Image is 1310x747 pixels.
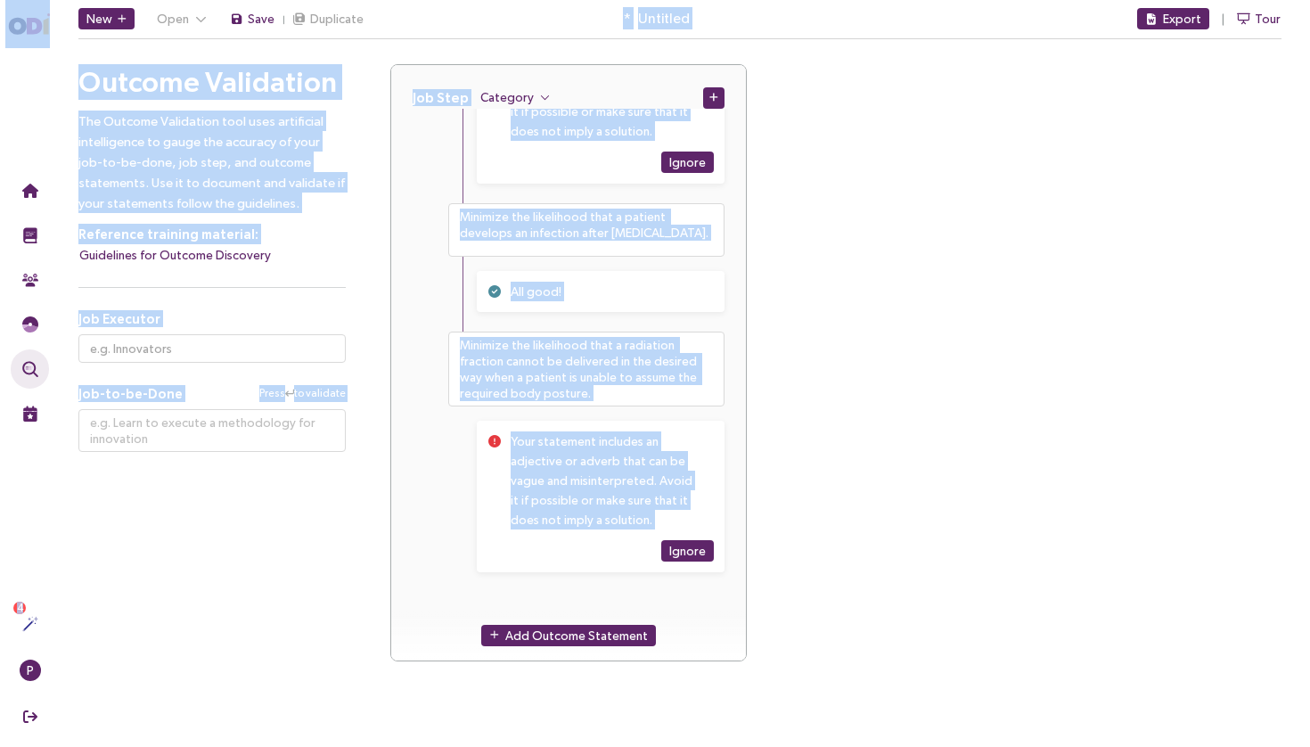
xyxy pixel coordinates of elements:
button: Outcome Validation [11,349,49,389]
input: e.g. Innovators [78,334,346,363]
button: New [78,8,135,29]
button: Add Outcome Statement [481,625,656,646]
button: Ignore [661,540,714,562]
button: Export [1137,8,1209,29]
img: Live Events [22,406,38,422]
textarea: Press Enter to validate [448,203,725,257]
span: Export [1163,9,1201,29]
img: Outcome Validation [22,361,38,377]
button: Home [11,171,49,210]
textarea: Press Enter to validate [78,409,346,452]
button: Live Events [11,394,49,433]
button: Open [149,8,215,29]
span: Ignore [669,541,706,561]
img: JTBD Needs Framework [22,316,38,332]
h2: Outcome Validation [78,64,346,100]
button: Tour [1236,8,1281,29]
img: Actions [22,616,38,632]
textarea: Press Enter to validate [448,332,725,406]
span: Job-to-be-Done [78,385,183,402]
span: Press to validate [259,385,346,402]
div: Your statement includes an adjective or adverb that can be vague and misinterpreted. Avoid it if ... [511,431,692,529]
button: Sign Out [11,697,49,736]
button: Community [11,260,49,300]
span: Category [480,87,534,107]
p: The Outcome Validation tool uses artificial intelligence to gauge the accuracy of your job-to-be-... [78,111,346,213]
button: Category [479,86,551,108]
button: Duplicate [291,8,364,29]
h4: Job Step [413,89,469,106]
span: Add Outcome Statement [505,626,648,645]
button: Needs Framework [11,305,49,344]
sup: 4 [13,602,26,614]
button: Guidelines for Outcome Discovery [78,244,272,266]
span: New [86,9,112,29]
span: Ignore [669,152,706,172]
button: Ignore [661,152,714,173]
span: Tour [1255,9,1281,29]
span: 4 [17,602,23,614]
img: Community [22,272,38,288]
button: Save [229,8,275,29]
span: Guidelines for Outcome Discovery [79,245,271,265]
button: P [11,651,49,690]
span: Save [248,9,274,29]
button: Actions [11,604,49,644]
img: Training [22,227,38,243]
div: All good! [511,282,692,301]
strong: Reference training material: [78,226,258,242]
h5: Job Executor [78,310,346,327]
span: P [27,660,34,681]
button: Training [11,216,49,255]
span: Untitled [638,7,690,29]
